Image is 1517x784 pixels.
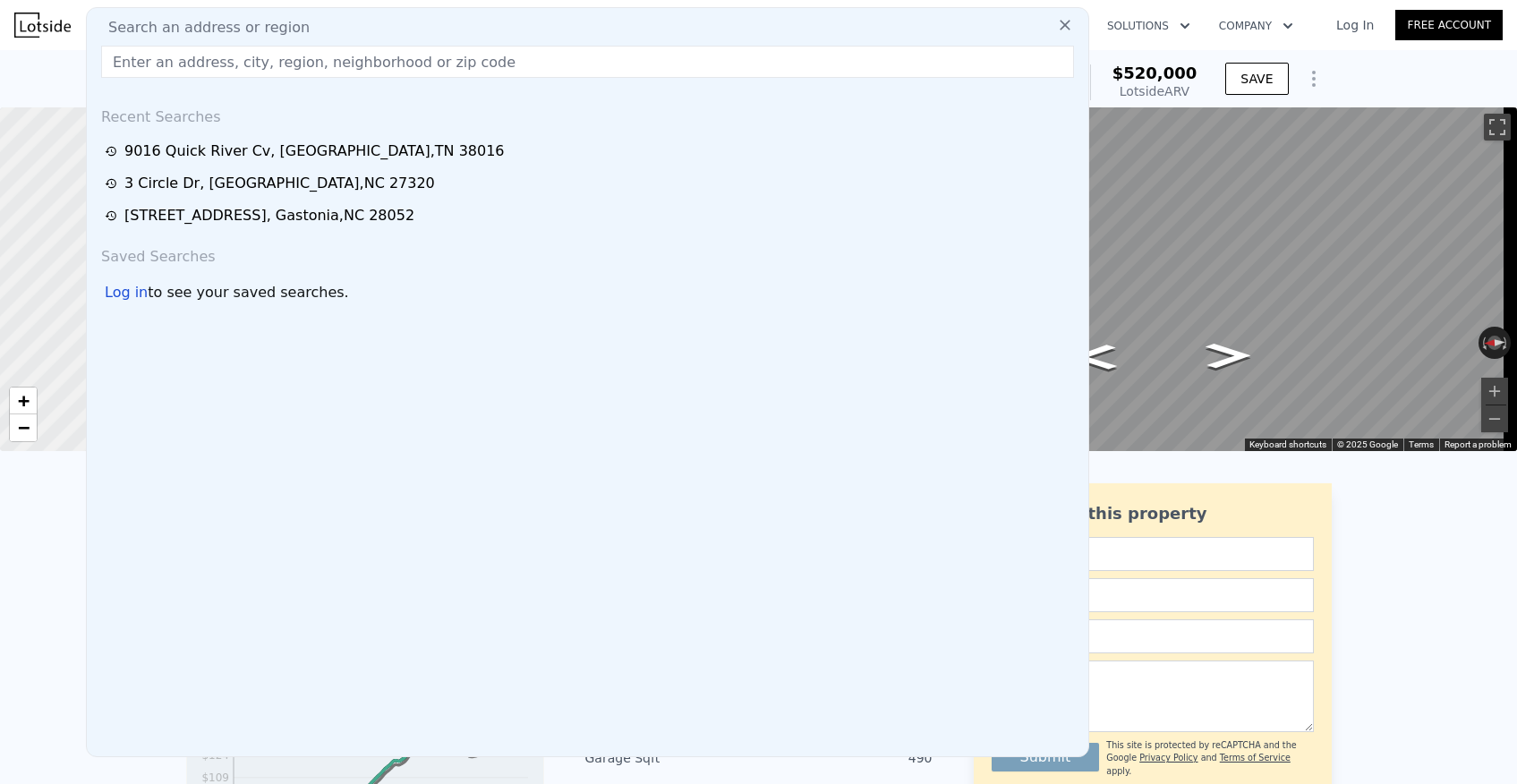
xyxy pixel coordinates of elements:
[1484,114,1511,141] button: Toggle fullscreen view
[1187,337,1270,375] path: Go South, Chrysalis Ln
[1205,10,1308,42] button: Company
[1112,82,1197,100] div: Lotside ARV
[1249,439,1326,451] button: Keyboard shortcuts
[1481,405,1508,432] button: Zoom out
[1296,61,1332,97] button: Show Options
[992,537,1314,571] input: Name
[105,173,1076,194] a: 3 Circle Dr, [GEOGRAPHIC_DATA],NC 27320
[992,619,1314,653] input: Phone
[94,232,1081,275] div: Saved Searches
[10,414,37,441] a: Zoom out
[94,17,310,38] span: Search an address or region
[10,388,37,414] a: Zoom in
[94,92,1081,135] div: Recent Searches
[1139,753,1197,763] a: Privacy Policy
[1445,439,1512,449] a: Report a problem
[201,749,229,762] tspan: $124
[124,205,414,226] div: [STREET_ADDRESS] , Gastonia , NC 28052
[992,743,1100,771] button: Submit
[1112,64,1197,82] span: $520,000
[124,141,505,162] div: 9016 Quick River Cv , [GEOGRAPHIC_DATA] , TN 38016
[585,749,759,767] div: Garage Sqft
[1337,439,1398,449] span: © 2025 Google
[105,282,148,303] div: Log in
[1395,10,1503,40] a: Free Account
[124,173,435,194] div: 3 Circle Dr , [GEOGRAPHIC_DATA] , NC 27320
[1479,327,1488,359] button: Rotate counterclockwise
[148,282,348,303] span: to see your saved searches.
[1225,63,1288,95] button: SAVE
[992,501,1314,526] div: Ask about this property
[201,771,229,784] tspan: $109
[992,578,1314,612] input: Email
[1093,10,1205,42] button: Solutions
[1315,16,1395,34] a: Log In
[101,46,1074,78] input: Enter an address, city, region, neighborhood or zip code
[1479,336,1512,351] button: Reset the view
[1220,753,1291,763] a: Terms of Service
[18,389,30,412] span: +
[1502,327,1512,359] button: Rotate clockwise
[819,107,1517,451] div: Map
[1053,338,1136,376] path: Go North, Chrysalis Ln
[1481,378,1508,405] button: Zoom in
[759,749,933,767] div: 490
[14,13,71,38] img: Lotside
[105,205,1076,226] a: [STREET_ADDRESS], Gastonia,NC 28052
[1106,739,1313,778] div: This site is protected by reCAPTCHA and the Google and apply.
[1409,439,1434,449] a: Terms (opens in new tab)
[819,107,1517,451] div: Street View
[18,416,30,439] span: −
[105,141,1076,162] a: 9016 Quick River Cv, [GEOGRAPHIC_DATA],TN 38016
